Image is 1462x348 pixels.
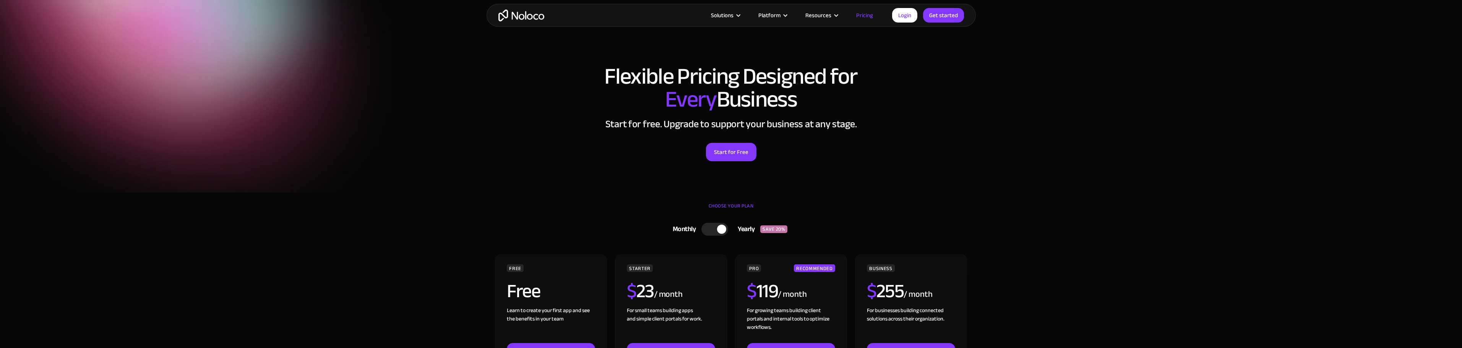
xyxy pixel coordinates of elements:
[796,10,847,20] div: Resources
[711,10,733,20] div: Solutions
[847,10,883,20] a: Pricing
[867,273,876,309] span: $
[904,288,932,301] div: / month
[706,143,756,161] a: Start for Free
[498,10,544,21] a: home
[507,306,595,343] div: Learn to create your first app and see the benefits in your team ‍
[794,264,835,272] div: RECOMMENDED
[494,200,968,219] div: CHOOSE YOUR PLAN
[665,78,717,121] span: Every
[507,282,540,301] h2: Free
[867,282,904,301] h2: 255
[507,264,524,272] div: FREE
[758,10,780,20] div: Platform
[747,264,761,272] div: PRO
[494,65,968,111] h1: Flexible Pricing Designed for Business
[867,264,894,272] div: BUSINESS
[805,10,831,20] div: Resources
[494,118,968,130] h2: Start for free. Upgrade to support your business at any stage.
[627,264,652,272] div: STARTER
[627,306,715,343] div: For small teams building apps and simple client portals for work. ‍
[747,273,756,309] span: $
[747,282,778,301] h2: 119
[760,225,787,233] div: SAVE 20%
[892,8,917,23] a: Login
[923,8,964,23] a: Get started
[728,223,760,235] div: Yearly
[747,306,835,343] div: For growing teams building client portals and internal tools to optimize workflows.
[749,10,796,20] div: Platform
[663,223,702,235] div: Monthly
[778,288,806,301] div: / month
[654,288,683,301] div: / month
[701,10,749,20] div: Solutions
[627,282,654,301] h2: 23
[867,306,955,343] div: For businesses building connected solutions across their organization. ‍
[627,273,636,309] span: $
